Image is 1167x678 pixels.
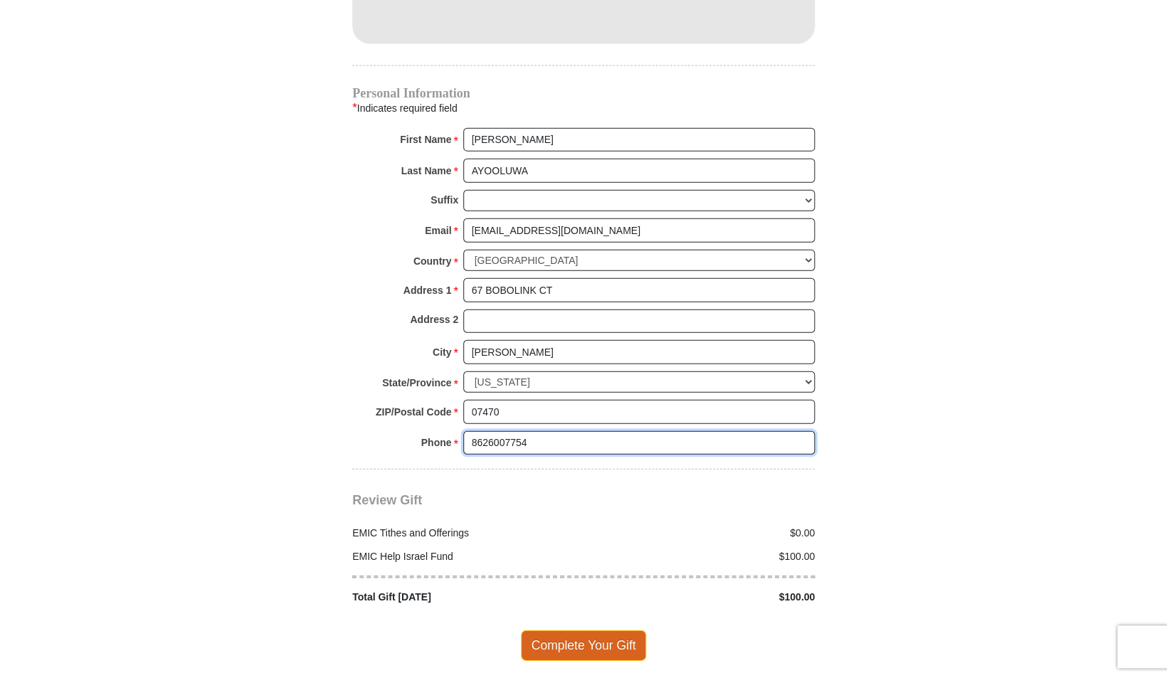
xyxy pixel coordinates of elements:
[583,549,823,564] div: $100.00
[403,280,452,300] strong: Address 1
[382,373,451,393] strong: State/Province
[352,493,422,507] span: Review Gift
[345,549,584,564] div: EMIC Help Israel Fund
[413,251,452,271] strong: Country
[376,402,452,422] strong: ZIP/Postal Code
[583,590,823,605] div: $100.00
[345,590,584,605] div: Total Gift [DATE]
[583,526,823,541] div: $0.00
[433,342,451,362] strong: City
[352,88,815,99] h4: Personal Information
[421,433,452,452] strong: Phone
[410,309,458,329] strong: Address 2
[352,99,815,117] div: Indicates required field
[400,129,451,149] strong: First Name
[431,190,458,210] strong: Suffix
[425,221,451,240] strong: Email
[521,630,647,660] span: Complete Your Gift
[401,161,452,181] strong: Last Name
[345,526,584,541] div: EMIC Tithes and Offerings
